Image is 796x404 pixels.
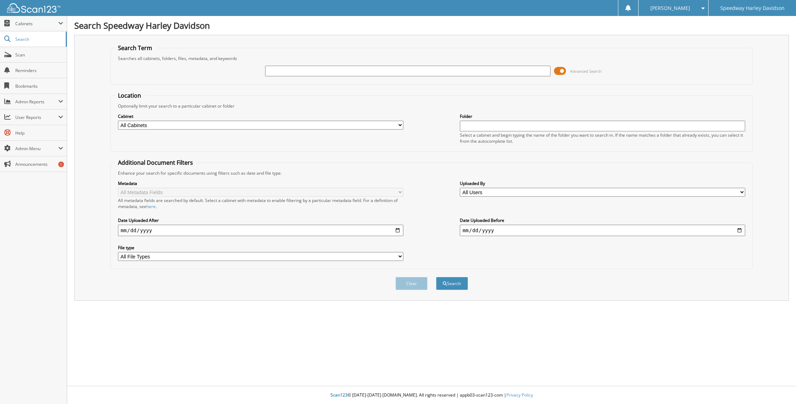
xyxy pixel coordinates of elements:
[146,203,156,209] a: here
[118,113,404,119] label: Cabinet
[15,161,63,167] span: Announcements
[118,197,404,209] div: All metadata fields are searched by default. Select a cabinet with metadata to enable filtering b...
[118,180,404,186] label: Metadata
[15,146,58,152] span: Admin Menu
[74,20,789,31] h1: Search Speedway Harley Davidson
[114,103,749,109] div: Optionally limit your search to a particular cabinet or folder
[460,217,746,223] label: Date Uploaded Before
[118,245,404,251] label: File type
[114,44,156,52] legend: Search Term
[650,6,690,10] span: [PERSON_NAME]
[114,55,749,61] div: Searches all cabinets, folders, files, metadata, and keywords
[460,113,746,119] label: Folder
[15,52,63,58] span: Scan
[15,67,63,73] span: Reminders
[570,69,602,74] span: Advanced Search
[114,92,145,99] legend: Location
[330,392,348,398] span: Scan123
[460,225,746,236] input: end
[436,277,468,290] button: Search
[396,277,427,290] button: Clear
[58,162,64,167] div: 1
[114,159,197,166] legend: Additional Document Filters
[15,36,62,42] span: Search
[15,130,63,136] span: Help
[460,180,746,186] label: Uploaded By
[7,3,60,13] img: scan123-logo-white.svg
[118,225,404,236] input: start
[15,21,58,27] span: Cabinets
[114,170,749,176] div: Enhance your search for specific documents using filters such as date and file type.
[720,6,785,10] span: Speedway Harley Davidson
[506,392,533,398] a: Privacy Policy
[15,83,63,89] span: Bookmarks
[118,217,404,223] label: Date Uploaded After
[460,132,746,144] div: Select a cabinet and begin typing the name of the folder you want to search in. If the name match...
[15,99,58,105] span: Admin Reports
[15,114,58,120] span: User Reports
[67,387,796,404] div: © [DATE]-[DATE] [DOMAIN_NAME]. All rights reserved | appb03-scan123-com |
